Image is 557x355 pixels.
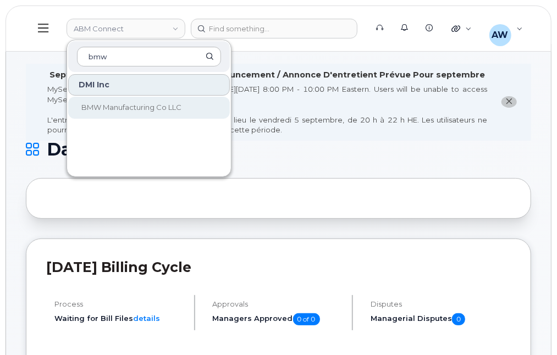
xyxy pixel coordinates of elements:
[47,84,487,135] div: MyServe scheduled maintenance will occur [DATE][DATE] 8:00 PM - 10:00 PM Eastern. Users will be u...
[133,314,160,323] a: details
[452,313,465,325] span: 0
[77,47,221,66] input: Search
[46,259,511,275] h2: [DATE] Billing Cycle
[293,313,320,325] span: 0 of 0
[81,103,181,112] span: BMW Manufacturing Co LLC
[54,300,185,308] h4: Process
[213,313,343,325] h5: Managers Approved
[501,96,517,108] button: close notification
[68,74,230,96] div: DMI Inc
[371,300,511,308] h4: Disputes
[49,69,485,81] div: September Scheduled Maintenance Announcement / Annonce D'entretient Prévue Pour septembre
[54,313,185,324] li: Waiting for Bill Files
[47,141,146,158] span: Dashboard
[213,300,343,308] h4: Approvals
[68,97,230,119] a: BMW Manufacturing Co LLC
[371,313,511,325] h5: Managerial Disputes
